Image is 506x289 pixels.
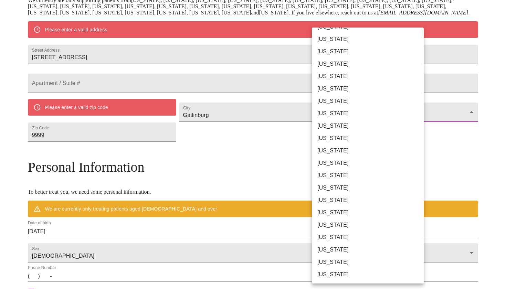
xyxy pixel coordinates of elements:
li: [US_STATE] [312,169,424,182]
li: [US_STATE] [312,132,424,144]
li: [US_STATE] [312,268,424,281]
li: [US_STATE] [312,70,424,83]
li: [US_STATE] [312,83,424,95]
li: [US_STATE] [312,206,424,219]
li: [US_STATE] [312,256,424,268]
li: [US_STATE] [312,244,424,256]
li: [US_STATE] [312,231,424,244]
li: [US_STATE] [312,95,424,107]
li: [US_STATE] [312,107,424,120]
li: [US_STATE] [312,219,424,231]
li: [US_STATE] [312,58,424,70]
li: [US_STATE] [312,45,424,58]
li: [US_STATE] [312,120,424,132]
li: [US_STATE] [312,144,424,157]
li: [US_STATE] [312,182,424,194]
li: [US_STATE] [312,194,424,206]
li: [US_STATE] [312,157,424,169]
li: [US_STATE] [312,33,424,45]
